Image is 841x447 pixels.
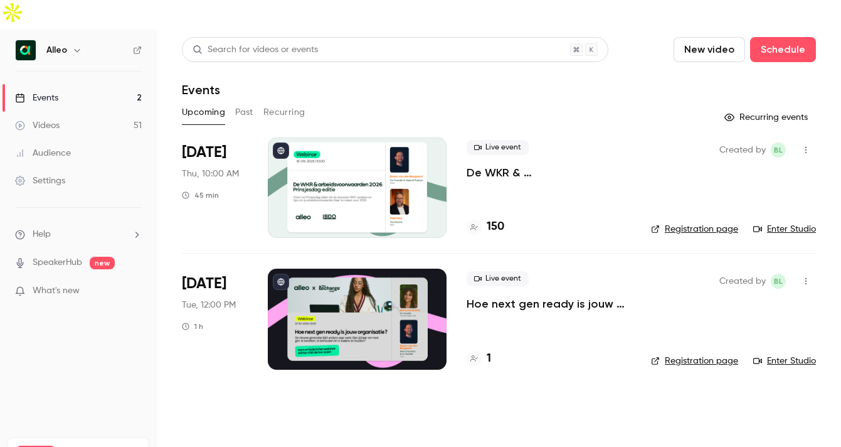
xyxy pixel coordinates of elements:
[774,274,783,289] span: BL
[15,228,142,241] li: help-dropdown-opener
[771,274,786,289] span: Bernice Lohr
[651,355,738,367] a: Registration page
[90,257,115,269] span: new
[651,223,738,235] a: Registration page
[467,140,529,155] span: Live event
[467,271,529,286] span: Live event
[46,44,67,57] h6: Alleo
[753,355,816,367] a: Enter Studio
[127,286,142,297] iframe: Noticeable Trigger
[750,37,816,62] button: Schedule
[182,269,248,369] div: Oct 7 Tue, 12:00 PM (Europe/Amsterdam)
[182,299,236,311] span: Tue, 12:00 PM
[182,102,225,122] button: Upcoming
[467,218,504,235] a: 150
[467,165,631,180] a: De WKR & arbeidsvoorwaarden 2026 - [DATE] editie
[487,350,491,367] h4: 1
[182,137,248,238] div: Sep 18 Thu, 10:00 AM (Europe/Amsterdam)
[182,321,203,331] div: 1 h
[16,40,36,60] img: Alleo
[182,274,226,294] span: [DATE]
[263,102,305,122] button: Recurring
[15,175,65,187] div: Settings
[182,143,226,163] span: [DATE]
[193,43,318,57] div: Search for videos or events
[719,143,766,158] span: Created by
[33,256,82,269] a: SpeakerHub
[467,350,491,367] a: 1
[235,102,253,122] button: Past
[719,274,766,289] span: Created by
[15,119,60,132] div: Videos
[182,168,239,180] span: Thu, 10:00 AM
[487,218,504,235] h4: 150
[15,147,71,159] div: Audience
[182,190,219,200] div: 45 min
[182,82,220,97] h1: Events
[774,143,783,158] span: BL
[15,92,58,104] div: Events
[33,228,51,241] span: Help
[33,284,80,298] span: What's new
[771,143,786,158] span: Bernice Lohr
[719,107,816,127] button: Recurring events
[674,37,745,62] button: New video
[753,223,816,235] a: Enter Studio
[467,296,631,311] a: Hoe next gen ready is jouw organisatie? Alleo x The Recharge Club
